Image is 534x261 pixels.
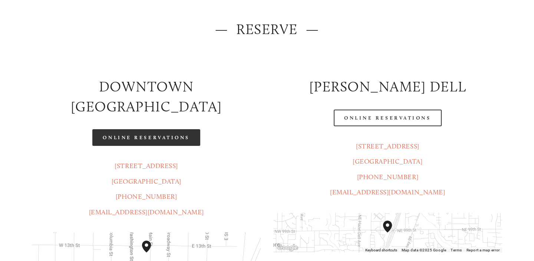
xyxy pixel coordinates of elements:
[115,162,178,170] a: [STREET_ADDRESS]
[353,157,422,165] a: [GEOGRAPHIC_DATA]
[112,177,181,185] a: [GEOGRAPHIC_DATA]
[330,188,445,196] a: [EMAIL_ADDRESS][DOMAIN_NAME]
[451,248,462,252] a: Terms
[275,243,300,252] a: Open this area in Google Maps (opens a new window)
[365,248,397,253] button: Keyboard shortcuts
[357,173,419,181] a: [PHONE_NUMBER]
[402,248,446,252] span: Map data ©2025 Google
[92,129,200,146] a: Online Reservations
[116,193,177,201] a: [PHONE_NUMBER]
[334,110,441,126] a: Online Reservations
[273,77,502,97] h2: [PERSON_NAME] DELL
[383,221,401,244] div: Amaro's Table 816 Northeast 98th Circle Vancouver, WA, 98665, United States
[467,248,500,252] a: Report a map error
[356,142,419,150] a: [STREET_ADDRESS]
[275,243,300,252] img: Google
[32,77,261,117] h2: Downtown [GEOGRAPHIC_DATA]
[89,208,204,216] a: [EMAIL_ADDRESS][DOMAIN_NAME]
